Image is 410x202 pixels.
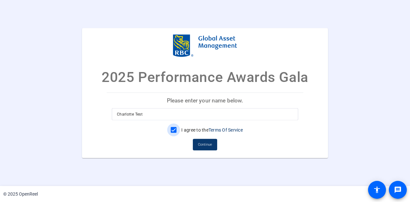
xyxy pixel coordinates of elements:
input: Enter your name [117,110,293,118]
img: company-logo [173,34,237,57]
span: Continue [198,140,212,149]
div: © 2025 OpenReel [3,191,38,198]
p: Please enter your name below. [107,93,303,108]
mat-icon: message [394,186,402,194]
a: Terms Of Service [209,127,243,133]
p: 2025 Performance Awards Gala [102,66,308,87]
button: Continue [193,139,217,150]
label: I agree to the [180,127,243,133]
mat-icon: accessibility [373,186,381,194]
